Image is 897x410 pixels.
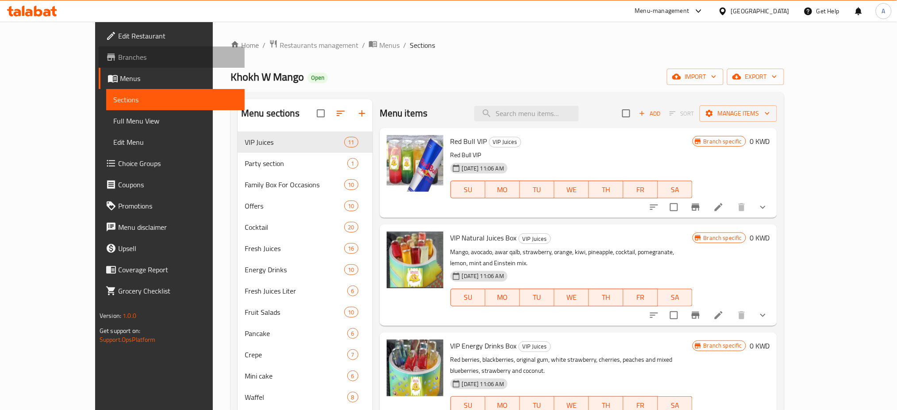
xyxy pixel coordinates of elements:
[245,307,344,317] span: Fruit Salads
[238,195,373,217] div: Offers10
[474,106,579,121] input: search
[554,289,589,306] button: WE
[520,289,554,306] button: TU
[685,197,706,218] button: Branch-specific-item
[345,181,358,189] span: 10
[750,135,770,147] h6: 0 KWD
[99,259,245,280] a: Coverage Report
[635,107,664,120] button: Add
[489,183,516,196] span: MO
[238,323,373,344] div: Pancake6
[489,137,521,147] span: VIP Juices
[379,40,400,50] span: Menus
[269,39,358,51] a: Restaurants management
[589,181,624,198] button: TH
[665,198,683,217] span: Select to update
[345,223,358,232] span: 20
[99,25,245,46] a: Edit Restaurant
[238,302,373,323] div: Fruit Salads10
[106,89,245,110] a: Sections
[750,340,770,352] h6: 0 KWD
[351,103,373,124] button: Add section
[308,73,328,83] div: Open
[123,310,136,321] span: 1.0.0
[450,231,517,244] span: VIP Natural Juices Box
[624,289,658,306] button: FR
[627,291,654,304] span: FR
[245,243,344,254] span: Fresh Juices
[113,137,238,147] span: Edit Menu
[245,222,344,232] span: Cocktail
[713,202,724,213] a: Edit menu item
[410,40,435,50] span: Sections
[347,158,358,169] div: items
[344,264,358,275] div: items
[674,71,716,82] span: import
[308,74,328,81] span: Open
[245,371,347,381] span: Mini cake
[489,291,516,304] span: MO
[118,243,238,254] span: Upsell
[700,137,746,146] span: Branch specific
[524,291,551,304] span: TU
[238,344,373,365] div: Crepe7
[245,158,347,169] span: Party section
[245,328,347,339] div: Pancake
[387,135,443,192] img: Red Bull VIP
[685,305,706,326] button: Branch-specific-item
[231,67,304,87] span: Khokh W Mango
[344,307,358,317] div: items
[707,108,770,119] span: Manage items
[99,68,245,89] a: Menus
[344,243,358,254] div: items
[635,6,689,16] div: Menu-management
[387,232,443,288] img: VIP Natural Juices Box
[662,183,689,196] span: SA
[458,272,508,280] span: [DATE] 11:06 AM
[635,107,664,120] span: Add item
[231,39,784,51] nav: breadcrumb
[485,181,520,198] button: MO
[344,137,358,147] div: items
[238,280,373,302] div: Fresh Juices Liter6
[665,306,683,325] span: Select to update
[403,40,406,50] li: /
[245,201,344,211] span: Offers
[245,264,344,275] span: Energy Drinks
[519,341,551,352] div: VIP Juices
[312,104,330,123] span: Select all sections
[727,69,784,85] button: export
[593,291,620,304] span: TH
[344,201,358,211] div: items
[752,305,774,326] button: show more
[667,69,724,85] button: import
[347,371,358,381] div: items
[664,107,700,120] span: Select section first
[118,52,238,62] span: Branches
[245,349,347,360] span: Crepe
[99,217,245,238] a: Menu disclaimer
[99,153,245,174] a: Choice Groups
[106,110,245,132] a: Full Menu View
[118,179,238,190] span: Coupons
[734,71,777,82] span: export
[113,94,238,105] span: Sections
[347,392,358,402] div: items
[485,289,520,306] button: MO
[524,183,551,196] span: TU
[113,116,238,126] span: Full Menu View
[558,291,585,304] span: WE
[450,354,693,376] p: Red berries, blackberries, original gum, white strawberry, cherries, peaches and mixed blueberrie...
[519,341,551,352] span: VIP Juices
[458,380,508,388] span: [DATE] 11:06 AM
[348,287,358,295] span: 6
[330,103,351,124] span: Sort sections
[100,325,140,337] span: Get support on:
[380,107,428,120] h2: Menu items
[238,365,373,387] div: Mini cake6
[100,334,156,345] a: Support.OpsPlatform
